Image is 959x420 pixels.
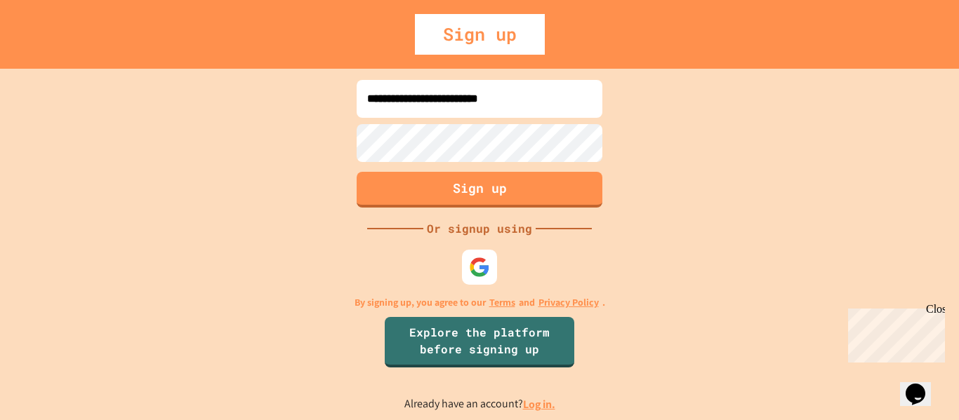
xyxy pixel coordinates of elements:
iframe: chat widget [842,303,945,363]
a: Log in. [523,397,555,412]
p: Already have an account? [404,395,555,413]
button: Sign up [357,172,602,208]
div: Or signup using [423,220,536,237]
a: Explore the platform before signing up [385,317,574,367]
img: google-icon.svg [469,257,490,278]
p: By signing up, you agree to our and . [355,295,605,310]
a: Terms [489,295,515,310]
iframe: chat widget [900,364,945,406]
div: Chat with us now!Close [6,6,97,89]
div: Sign up [415,14,545,55]
a: Privacy Policy [538,295,599,310]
